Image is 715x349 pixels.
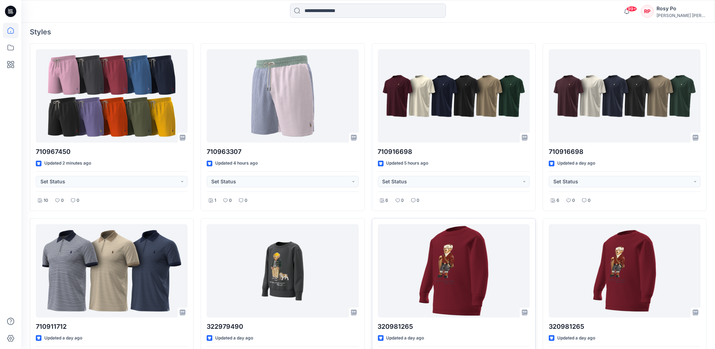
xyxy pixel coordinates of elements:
a: 710911712 [36,224,188,317]
p: Updated a day ago [215,334,253,342]
p: 710911712 [36,322,188,332]
p: 322979490 [207,322,358,332]
p: Updated 4 hours ago [215,160,258,167]
p: 710967450 [36,147,188,157]
p: 0 [417,197,420,204]
a: 710916698 [378,49,530,143]
a: 320981265 [378,224,530,317]
div: Rosy Po [657,4,706,13]
p: 0 [61,197,64,204]
p: Updated a day ago [44,334,82,342]
p: 710916698 [378,147,530,157]
a: 322979490 [207,224,358,317]
p: 0 [401,197,404,204]
a: 710967450 [36,49,188,143]
p: 6 [557,197,559,204]
p: 1 [214,197,216,204]
p: 0 [245,197,247,204]
div: RP [641,5,654,18]
span: 99+ [626,6,637,12]
a: 710916698 [549,49,700,143]
p: 10 [44,197,48,204]
h4: Styles [30,28,706,36]
p: 320981265 [549,322,700,332]
p: Updated a day ago [386,334,424,342]
p: Updated a day ago [557,160,595,167]
p: 320981265 [378,322,530,332]
p: 0 [77,197,79,204]
p: Updated 2 minutes ago [44,160,91,167]
p: 0 [572,197,575,204]
p: 6 [386,197,389,204]
a: 320981265 [549,224,700,317]
div: [PERSON_NAME] [PERSON_NAME] [657,13,706,18]
p: 710963307 [207,147,358,157]
p: 710916698 [549,147,700,157]
p: Updated a day ago [557,334,595,342]
a: 710963307 [207,49,358,143]
p: 0 [588,197,591,204]
p: Updated 5 hours ago [386,160,429,167]
p: 0 [229,197,232,204]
